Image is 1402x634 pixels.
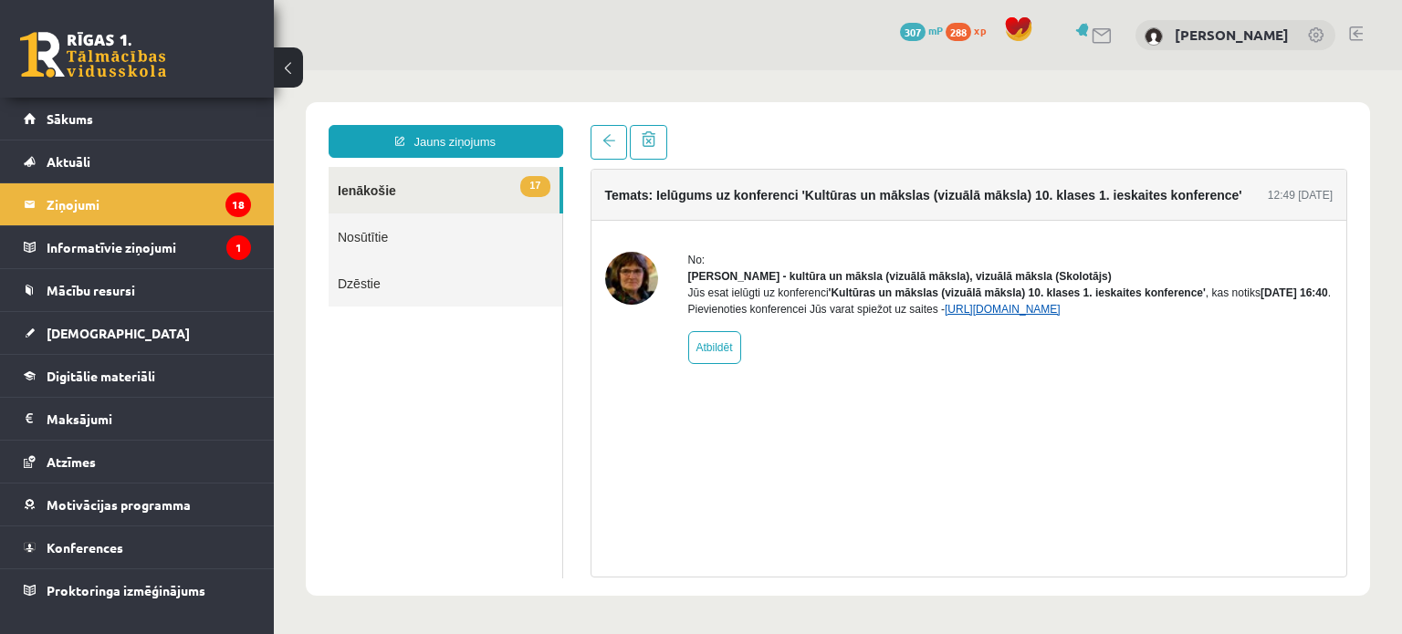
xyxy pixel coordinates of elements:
a: 17Ienākošie [55,97,286,143]
a: Konferences [24,526,251,568]
i: 18 [225,192,251,217]
a: Nosūtītie [55,143,288,190]
a: Sākums [24,98,251,140]
a: Mācību resursi [24,269,251,311]
span: 17 [246,106,276,127]
a: Rīgas 1. Tālmācības vidusskola [20,32,166,78]
span: Motivācijas programma [47,496,191,513]
span: 307 [900,23,926,41]
a: Proktoringa izmēģinājums [24,569,251,611]
strong: [PERSON_NAME] - kultūra un māksla (vizuālā māksla), vizuālā māksla (Skolotājs) [414,200,838,213]
a: Jauns ziņojums [55,55,289,88]
div: No: [414,182,1060,198]
span: Atzīmes [47,453,96,470]
a: Atzīmes [24,441,251,483]
span: xp [974,23,986,37]
a: Motivācijas programma [24,483,251,525]
img: Alena Fashutdinova [1145,27,1163,46]
span: Proktoringa izmēģinājums [47,582,205,598]
a: 288 xp [946,23,995,37]
a: 307 mP [900,23,943,37]
a: Atbildēt [414,261,467,294]
i: 1 [226,235,251,260]
legend: Informatīvie ziņojumi [47,226,251,268]
b: 'Kultūras un mākslas (vizuālā māksla) 10. klases 1. ieskaites konference' [555,216,932,229]
h4: Temats: Ielūgums uz konferenci 'Kultūras un mākslas (vizuālā māksla) 10. klases 1. ieskaites konf... [331,118,968,132]
b: [DATE] 16:40 [987,216,1054,229]
span: Sākums [47,110,93,127]
span: mP [928,23,943,37]
span: Konferences [47,539,123,556]
img: Ilze Kolka - kultūra un māksla (vizuālā māksla), vizuālā māksla [331,182,384,234]
a: Informatīvie ziņojumi1 [24,226,251,268]
span: 288 [946,23,971,41]
a: Ziņojumi18 [24,183,251,225]
span: [DEMOGRAPHIC_DATA] [47,325,190,341]
a: Digitālie materiāli [24,355,251,397]
span: Digitālie materiāli [47,368,155,384]
a: Dzēstie [55,190,288,236]
span: Mācību resursi [47,282,135,298]
span: Aktuāli [47,153,90,170]
legend: Maksājumi [47,398,251,440]
div: Jūs esat ielūgti uz konferenci , kas notiks . Pievienoties konferencei Jūs varat spiežot uz saites - [414,214,1060,247]
a: Aktuāli [24,140,251,182]
div: 12:49 [DATE] [994,117,1059,133]
a: [URL][DOMAIN_NAME] [671,233,787,245]
legend: Ziņojumi [47,183,251,225]
a: Maksājumi [24,398,251,440]
a: [PERSON_NAME] [1175,26,1289,44]
a: [DEMOGRAPHIC_DATA] [24,312,251,354]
